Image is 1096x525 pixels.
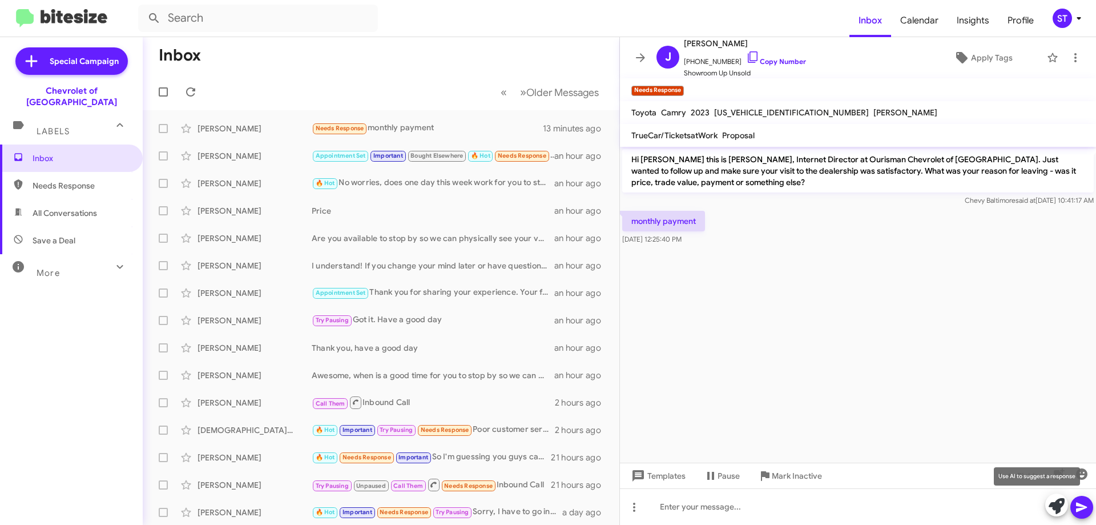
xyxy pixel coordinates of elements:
[37,268,60,278] span: More
[444,482,493,490] span: Needs Response
[1053,9,1072,28] div: ST
[316,179,335,187] span: 🔥 Hot
[891,4,948,37] a: Calendar
[312,177,554,190] div: No worries, does one day this week work for you to stop by?
[555,424,610,436] div: 2 hours ago
[159,46,201,65] h1: Inbox
[436,508,469,516] span: Try Pausing
[924,47,1041,68] button: Apply Tags
[198,150,312,162] div: [PERSON_NAME]
[198,260,312,271] div: [PERSON_NAME]
[198,123,312,134] div: [PERSON_NAME]
[312,286,554,299] div: Thank you for sharing your experience. Your feedback is important, and we strive to improve. If y...
[316,508,335,516] span: 🔥 Hot
[380,508,428,516] span: Needs Response
[551,479,610,491] div: 21 hours ago
[695,466,749,486] button: Pause
[746,57,806,66] a: Copy Number
[998,4,1043,37] span: Profile
[849,4,891,37] a: Inbox
[421,426,469,434] span: Needs Response
[554,150,610,162] div: an hour ago
[33,180,130,191] span: Needs Response
[722,130,755,141] span: Proposal
[312,233,554,244] div: Are you available to stop by so we can physically see your vehicle for an offer?
[718,466,740,486] span: Pause
[501,85,507,99] span: «
[312,506,562,519] div: Sorry, I have to go in to work [DATE]. I won't be able to make it there until 4pm.
[316,289,366,296] span: Appointment Set
[380,426,413,434] span: Try Pausing
[312,149,554,162] div: Delayed finance approval
[1043,9,1083,28] button: ST
[198,424,312,436] div: [DEMOGRAPHIC_DATA][PERSON_NAME]
[356,482,386,490] span: Unpaused
[198,315,312,326] div: [PERSON_NAME]
[312,478,551,492] div: Inbound Call
[555,397,610,408] div: 2 hours ago
[971,47,1013,68] span: Apply Tags
[1016,196,1035,205] span: said at
[631,130,718,141] span: TrueCar/TicketsatWork
[312,423,555,436] div: Poor customer service and rude manager
[198,342,312,354] div: [PERSON_NAME]
[526,86,599,99] span: Older Messages
[316,316,349,324] span: Try Pausing
[312,205,554,217] div: Price
[554,287,610,299] div: an hour ago
[631,107,656,118] span: Toyota
[198,178,312,189] div: [PERSON_NAME]
[198,287,312,299] div: [PERSON_NAME]
[629,466,686,486] span: Templates
[498,152,546,159] span: Needs Response
[198,452,312,463] div: [PERSON_NAME]
[622,149,1094,193] p: Hi [PERSON_NAME] this is [PERSON_NAME], Internet Director at Ourisman Chevrolet of [GEOGRAPHIC_DA...
[543,123,610,134] div: 13 minutes ago
[554,342,610,354] div: an hour ago
[554,370,610,381] div: an hour ago
[198,479,312,491] div: [PERSON_NAME]
[393,482,423,490] span: Call Them
[494,81,606,104] nav: Page navigation example
[316,426,335,434] span: 🔥 Hot
[342,426,372,434] span: Important
[554,315,610,326] div: an hour ago
[620,466,695,486] button: Templates
[551,452,610,463] div: 21 hours ago
[772,466,822,486] span: Mark Inactive
[562,507,610,518] div: a day ago
[554,260,610,271] div: an hour ago
[965,196,1094,205] span: Chevy Baltimore [DATE] 10:41:17 AM
[873,107,937,118] span: [PERSON_NAME]
[554,178,610,189] div: an hour ago
[948,4,998,37] a: Insights
[684,67,806,79] span: Showroom Up Unsold
[684,37,806,50] span: [PERSON_NAME]
[37,126,70,137] span: Labels
[198,370,312,381] div: [PERSON_NAME]
[513,81,606,104] button: Next
[554,205,610,217] div: an hour ago
[33,207,97,219] span: All Conversations
[198,507,312,518] div: [PERSON_NAME]
[994,467,1080,486] div: Use AI to suggest a response
[312,314,554,327] div: Got it. Have a good day
[316,454,335,461] span: 🔥 Hot
[316,482,349,490] span: Try Pausing
[33,153,130,164] span: Inbox
[312,260,554,271] div: I understand! If you change your mind later or have questions, feel free to reach out.
[410,152,463,159] span: Bought Elsewhere
[33,235,75,246] span: Save a Deal
[342,508,372,516] span: Important
[198,397,312,408] div: [PERSON_NAME]
[316,152,366,159] span: Appointment Set
[312,395,555,410] div: Inbound Call
[342,454,391,461] span: Needs Response
[198,205,312,217] div: [PERSON_NAME]
[554,233,610,244] div: an hour ago
[714,107,869,118] span: [US_VEHICLE_IDENTIFICATION_NUMBER]
[198,233,312,244] div: [PERSON_NAME]
[749,466,831,486] button: Mark Inactive
[622,235,682,243] span: [DATE] 12:25:40 PM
